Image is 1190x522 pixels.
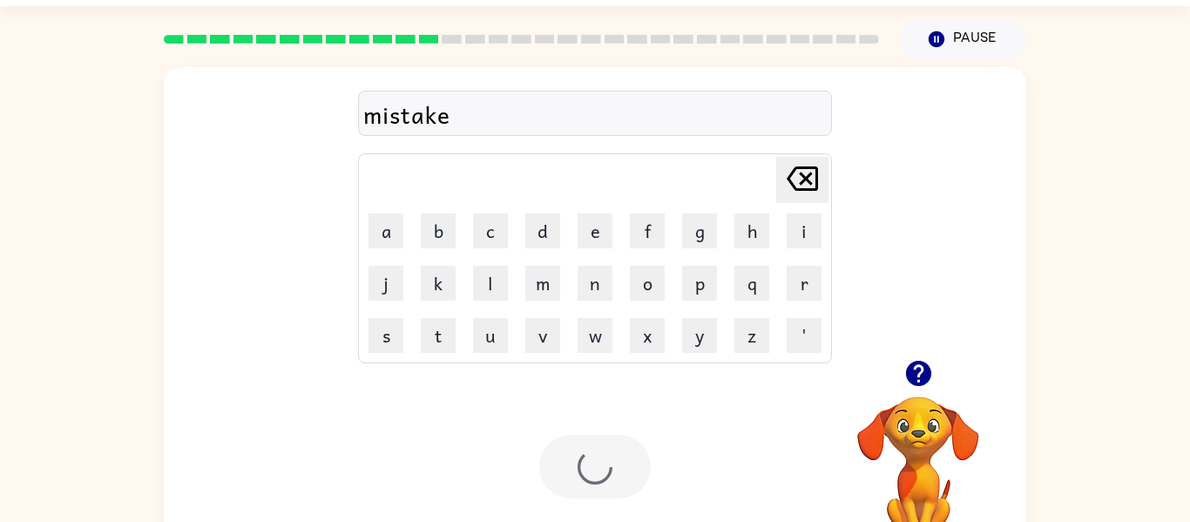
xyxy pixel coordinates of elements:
[421,318,456,353] button: t
[525,318,560,353] button: v
[630,318,665,353] button: x
[578,214,612,248] button: e
[473,266,508,301] button: l
[734,214,769,248] button: h
[900,19,1026,59] button: Pause
[421,266,456,301] button: k
[368,266,403,301] button: j
[787,266,822,301] button: r
[734,318,769,353] button: z
[630,266,665,301] button: o
[682,318,717,353] button: y
[682,214,717,248] button: g
[525,214,560,248] button: d
[368,318,403,353] button: s
[473,318,508,353] button: u
[734,266,769,301] button: q
[787,318,822,353] button: '
[363,96,827,132] div: mistake
[682,266,717,301] button: p
[473,214,508,248] button: c
[787,214,822,248] button: i
[421,214,456,248] button: b
[630,214,665,248] button: f
[578,266,612,301] button: n
[525,266,560,301] button: m
[368,214,403,248] button: a
[578,318,612,353] button: w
